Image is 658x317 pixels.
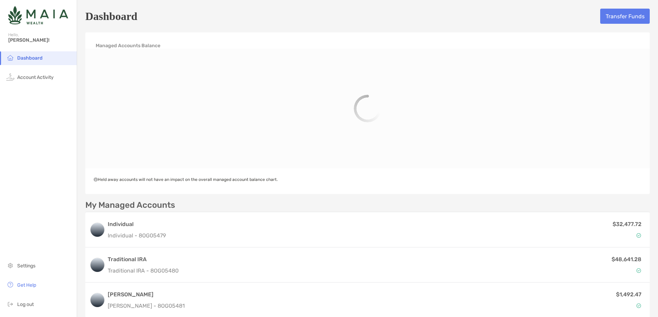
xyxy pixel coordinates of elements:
[85,8,137,24] h5: Dashboard
[17,55,43,61] span: Dashboard
[8,3,68,28] img: Zoe Logo
[108,290,185,299] h3: [PERSON_NAME]
[636,268,641,273] img: Account Status icon
[96,43,160,49] h4: Managed Accounts Balance
[108,220,166,228] h3: Individual
[91,223,104,237] img: logo account
[17,301,34,307] span: Log out
[108,231,166,240] p: Individual - 8OG05479
[91,293,104,307] img: logo account
[636,233,641,238] img: Account Status icon
[6,73,14,81] img: activity icon
[17,263,35,269] span: Settings
[6,300,14,308] img: logout icon
[616,290,641,299] p: $1,492.47
[8,37,73,43] span: [PERSON_NAME]!
[612,255,641,264] p: $48,641.28
[108,255,179,264] h3: Traditional IRA
[6,261,14,269] img: settings icon
[85,201,175,209] p: My Managed Accounts
[17,74,54,80] span: Account Activity
[17,282,36,288] span: Get Help
[613,220,641,228] p: $32,477.72
[108,301,185,310] p: [PERSON_NAME] - 8OG05481
[94,177,278,182] span: Held away accounts will not have an impact on the overall managed account balance chart.
[6,280,14,289] img: get-help icon
[108,266,179,275] p: Traditional IRA - 8OG05480
[6,53,14,62] img: household icon
[600,9,650,24] button: Transfer Funds
[636,303,641,308] img: Account Status icon
[91,258,104,272] img: logo account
